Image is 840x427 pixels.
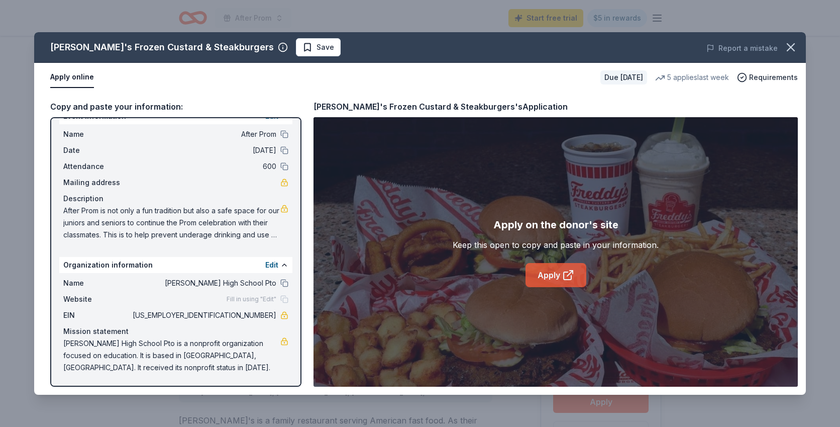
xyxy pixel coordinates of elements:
[50,100,301,113] div: Copy and paste your information:
[63,144,131,156] span: Date
[131,144,276,156] span: [DATE]
[50,67,94,88] button: Apply online
[63,337,280,374] span: [PERSON_NAME] High School Pto is a nonprofit organization focused on education. It is based in [G...
[63,160,131,173] span: Attendance
[63,277,131,289] span: Name
[50,39,274,55] div: [PERSON_NAME]'s Frozen Custard & Steakburgers
[63,128,131,140] span: Name
[63,177,131,189] span: Mailing address
[63,193,288,205] div: Description
[63,205,280,241] span: After Prom is not only a fun tradition but also a safe space for our juniors and seniors to conti...
[131,309,276,321] span: [US_EMPLOYER_IDENTIFICATION_NUMBER]
[131,160,276,173] span: 600
[453,239,659,251] div: Keep this open to copy and paste in your information.
[313,100,568,113] div: [PERSON_NAME]'s Frozen Custard & Steakburgers's Application
[63,309,131,321] span: EIN
[265,259,278,271] button: Edit
[59,257,292,273] div: Organization information
[317,41,334,53] span: Save
[131,277,276,289] span: [PERSON_NAME] High School Pto
[655,71,729,83] div: 5 applies last week
[296,38,341,56] button: Save
[227,295,276,303] span: Fill in using "Edit"
[600,70,647,84] div: Due [DATE]
[63,325,288,337] div: Mission statement
[493,217,618,233] div: Apply on the donor's site
[737,71,798,83] button: Requirements
[749,71,798,83] span: Requirements
[131,128,276,140] span: After Prom
[63,293,131,305] span: Website
[526,263,586,287] a: Apply
[706,42,778,54] button: Report a mistake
